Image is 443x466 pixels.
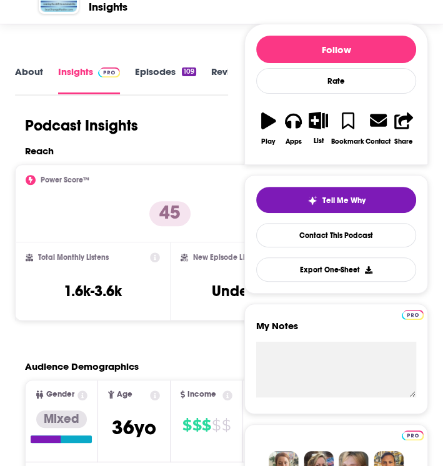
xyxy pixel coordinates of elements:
img: Podchaser Pro [98,67,120,77]
a: Episodes109 [135,66,196,94]
a: Contact This Podcast [256,223,416,247]
a: Pro website [402,308,424,320]
button: Play [256,104,281,153]
img: tell me why sparkle [307,196,317,206]
h2: New Episode Listens [193,253,262,262]
a: InsightsPodchaser Pro [58,66,120,94]
span: Tell Me Why [322,196,366,206]
span: $ [222,415,231,435]
img: Podchaser Pro [402,310,424,320]
h2: Reach [25,145,54,157]
span: $ [202,415,211,435]
div: Bookmark [331,137,364,146]
h3: Under 1.7k [212,282,284,300]
div: Mixed [36,410,87,428]
span: $ [182,415,191,435]
label: My Notes [256,320,416,342]
span: Gender [46,390,74,399]
a: Contact [365,104,391,153]
div: Rate [256,68,416,94]
p: 45 [149,201,191,226]
span: $ [192,415,201,435]
h2: Total Monthly Listens [38,253,109,262]
button: Follow [256,36,416,63]
img: Podchaser Pro [402,430,424,440]
a: Pro website [402,429,424,440]
h2: Audience Demographics [25,360,139,372]
div: Play [261,137,276,146]
span: 36 yo [112,415,156,440]
div: Share [394,137,413,146]
div: 109 [182,67,196,76]
h3: 1.6k-3.6k [64,282,122,300]
h2: Power Score™ [41,176,89,184]
button: List [306,104,331,152]
a: About [15,66,43,94]
button: Apps [281,104,306,153]
span: Age [117,390,132,399]
button: Share [391,104,416,153]
a: Reviews [211,66,247,94]
span: $ [212,415,221,435]
button: Export One-Sheet [256,257,416,282]
button: Bookmark [331,104,365,153]
div: Apps [286,137,302,146]
span: Income [187,390,216,399]
h1: Podcast Insights [25,116,138,135]
div: Contact [366,137,391,146]
button: tell me why sparkleTell Me Why [256,187,416,213]
div: List [313,137,323,145]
